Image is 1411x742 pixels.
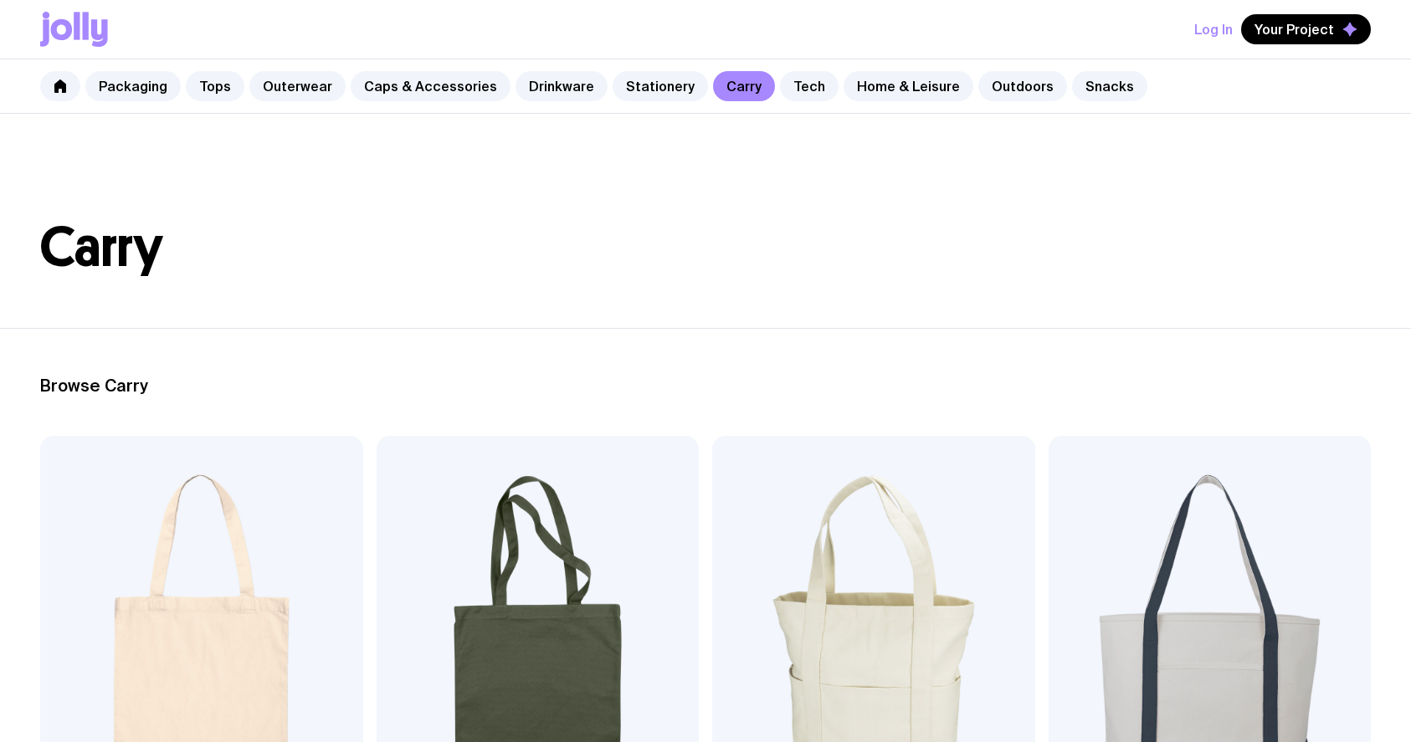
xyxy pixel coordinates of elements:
button: Log In [1194,14,1233,44]
a: Tops [186,71,244,101]
a: Home & Leisure [844,71,973,101]
h2: Browse Carry [40,376,1371,396]
h1: Carry [40,221,1371,274]
button: Your Project [1241,14,1371,44]
a: Stationery [613,71,708,101]
span: Your Project [1255,21,1334,38]
a: Tech [780,71,839,101]
a: Outerwear [249,71,346,101]
a: Packaging [85,71,181,101]
a: Outdoors [978,71,1067,101]
a: Drinkware [516,71,608,101]
a: Caps & Accessories [351,71,511,101]
a: Carry [713,71,775,101]
a: Snacks [1072,71,1147,101]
